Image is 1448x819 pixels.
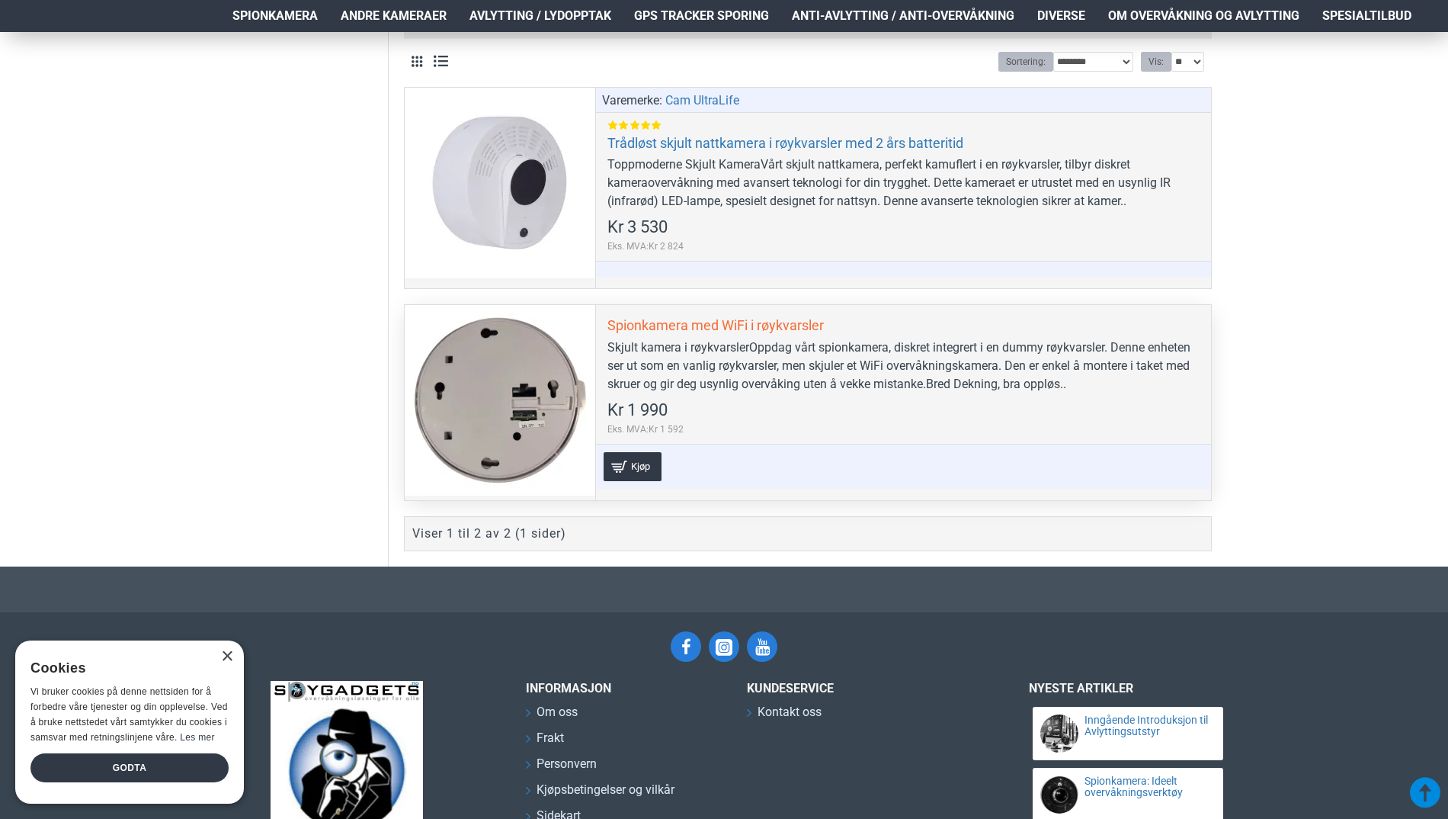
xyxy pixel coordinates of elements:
span: Kjøpsbetingelser og vilkår [537,781,674,799]
div: Godta [30,753,229,782]
span: Avlytting / Lydopptak [469,7,611,25]
span: Spionkamera [232,7,318,25]
span: Varemerke: [602,92,662,110]
span: Andre kameraer [341,7,447,25]
a: Spionkamera: Ideelt overvåkningsverktøy [1084,776,1209,799]
h3: INFORMASJON [526,681,724,695]
a: Kjøpsbetingelser og vilkår [526,781,674,807]
div: Toppmoderne Skjult KameraVårt skjult nattkamera, perfekt kamuflert i en røykvarsler, tilbyr diskr... [607,156,1200,210]
span: Om oss [537,703,578,721]
span: Spesialtilbud [1322,7,1411,25]
div: Viser 1 til 2 av 2 (1 sider) [412,525,566,543]
label: Vis: [1141,52,1171,72]
a: Spionkamera med WiFi i røykvarsler Spionkamera med WiFi i røykvarsler [405,305,595,496]
span: Kontakt oss [758,703,822,721]
a: Trådløst skjult nattkamera i røykvarsler med 2 års batteritid [607,134,963,152]
span: Frakt [537,729,564,747]
a: Kontakt oss [747,703,822,729]
a: Spionkamera med WiFi i røykvarsler [607,316,824,334]
span: Anti-avlytting / Anti-overvåkning [792,7,1014,25]
span: Personvern [537,755,597,773]
div: Skjult kamera i røykvarslerOppdag vårt spionkamera, diskret integrert i en dummy røykvarsler. Den... [607,339,1200,393]
div: Close [221,651,232,663]
span: Kjøp [627,461,654,471]
a: Trådløst skjult nattkamera i røykvarsler med 2 års batteritid Trådløst skjult nattkamera i røykva... [405,88,595,278]
span: Kr 3 530 [607,219,668,236]
span: Om overvåkning og avlytting [1108,7,1299,25]
h3: Kundeservice [747,681,975,695]
a: Personvern [526,755,597,781]
span: Kr 1 990 [607,402,668,419]
span: Diverse [1037,7,1085,25]
span: GPS Tracker Sporing [634,7,769,25]
a: Cam UltraLife [665,92,739,110]
span: Vi bruker cookies på denne nettsiden for å forbedre våre tjenester og din opplevelse. Ved å bruke... [30,686,228,742]
a: Les mer, opens a new window [180,732,214,743]
div: Cookies [30,652,219,685]
span: Eks. MVA:Kr 1 592 [607,422,684,436]
a: Frakt [526,729,564,755]
h3: Nyeste artikler [1029,681,1227,695]
a: Om oss [526,703,578,729]
a: Inngående Introduksjon til Avlyttingsutstyr [1084,715,1209,738]
span: Eks. MVA:Kr 2 824 [607,239,684,253]
label: Sortering: [998,52,1053,72]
